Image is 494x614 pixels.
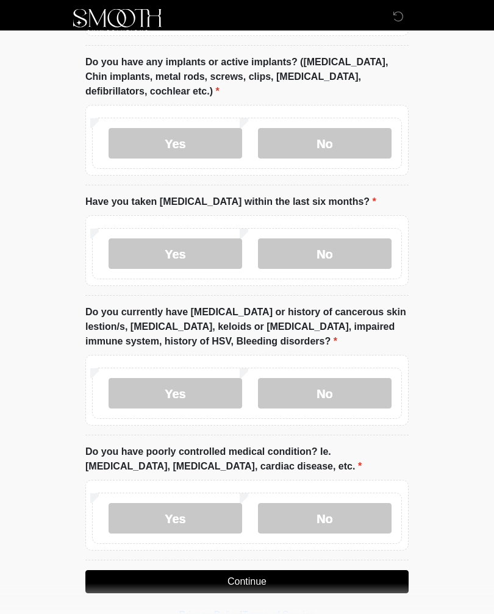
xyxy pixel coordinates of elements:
[109,379,242,409] label: Yes
[85,445,409,474] label: Do you have poorly controlled medical condition? Ie. [MEDICAL_DATA], [MEDICAL_DATA], cardiac dise...
[258,504,392,534] label: No
[85,195,376,210] label: Have you taken [MEDICAL_DATA] within the last six months?
[85,571,409,594] button: Continue
[258,129,392,159] label: No
[85,55,409,99] label: Do you have any implants or active implants? ([MEDICAL_DATA], Chin implants, metal rods, screws, ...
[85,305,409,349] label: Do you currently have [MEDICAL_DATA] or history of cancerous skin lestion/s, [MEDICAL_DATA], kelo...
[258,239,392,270] label: No
[73,9,162,34] img: Smooth Skin Solutions LLC Logo
[258,379,392,409] label: No
[109,239,242,270] label: Yes
[109,129,242,159] label: Yes
[109,504,242,534] label: Yes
